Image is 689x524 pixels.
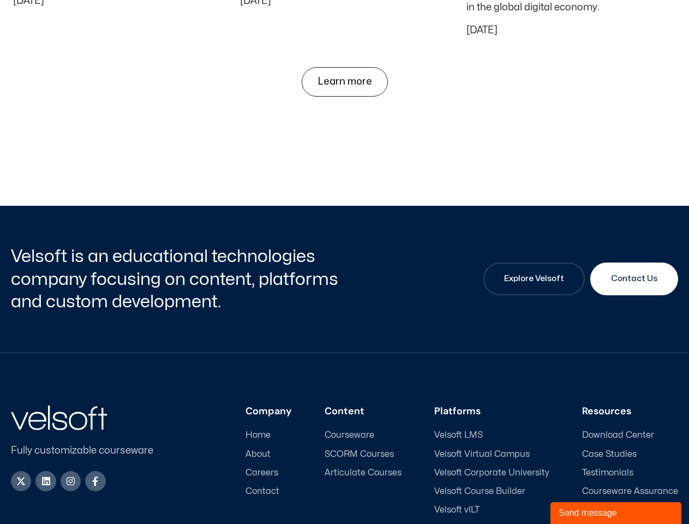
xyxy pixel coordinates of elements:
[245,468,292,478] a: Careers
[434,449,549,460] a: Velsoft Virtual Campus
[582,468,633,478] span: Testimonials
[325,468,402,478] a: Articulate Courses
[466,26,676,35] p: [DATE]
[325,430,374,440] span: Courseware
[325,406,402,418] h3: Content
[325,430,402,440] a: Courseware
[434,406,549,418] h3: Platforms
[582,449,637,460] span: Case Studies
[245,468,278,478] span: Careers
[434,430,549,440] a: Velsoft LMS
[245,486,279,497] span: Contact
[245,430,292,440] a: Home
[245,449,271,460] span: About
[582,486,678,497] a: Courseware Assurance
[582,430,654,440] span: Download Center
[245,430,271,440] span: Home
[245,486,292,497] a: Contact
[302,67,388,97] a: Learn more
[434,430,483,440] span: Velsoft LMS
[317,76,372,87] span: Learn more
[550,500,684,524] iframe: chat widget
[11,443,171,458] p: Fully customizable courseware
[582,449,678,460] a: Case Studies
[245,449,292,460] a: About
[582,406,678,418] h3: Resources
[483,263,585,295] a: Explore Velsoft
[582,468,678,478] a: Testimonials
[434,468,549,478] a: Velsoft Corporate University
[434,486,525,497] span: Velsoft Course Builder
[434,486,549,497] a: Velsoft Course Builder
[434,505,549,515] a: Velsoft vILT
[611,272,657,285] span: Contact Us
[11,245,342,313] h2: Velsoft is an educational technologies company focusing on content, platforms and custom developm...
[325,449,402,460] a: SCORM Courses
[590,263,678,295] a: Contact Us
[582,430,678,440] a: Download Center
[245,406,292,418] h3: Company
[434,449,530,460] span: Velsoft Virtual Campus
[504,272,564,285] span: Explore Velsoft
[434,505,480,515] span: Velsoft vILT
[325,449,394,460] span: SCORM Courses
